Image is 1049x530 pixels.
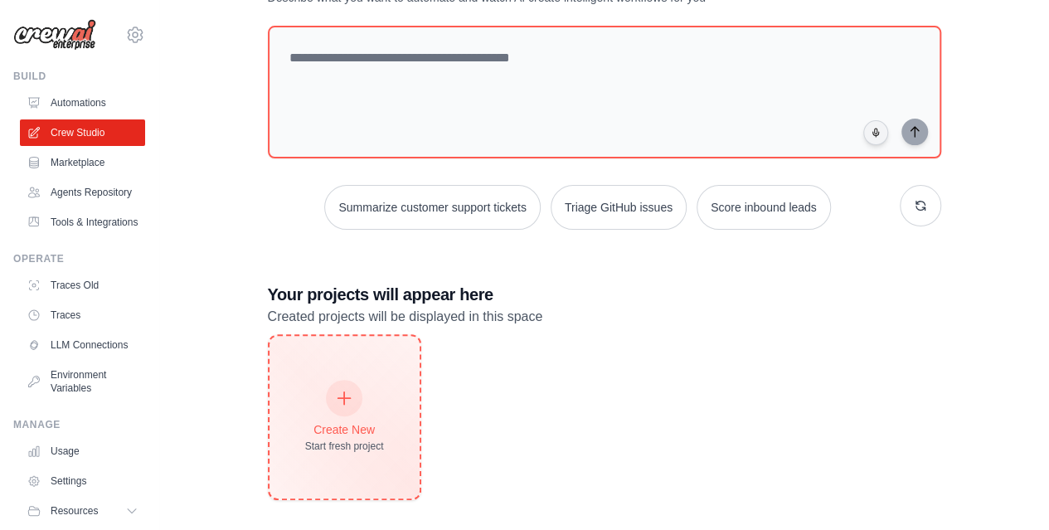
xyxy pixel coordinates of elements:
[305,440,384,453] div: Start fresh project
[324,185,540,230] button: Summarize customer support tickets
[863,120,888,145] button: Click to speak your automation idea
[20,468,145,494] a: Settings
[51,504,98,518] span: Resources
[268,306,941,328] p: Created projects will be displayed in this space
[20,498,145,524] button: Resources
[13,70,145,83] div: Build
[20,119,145,146] a: Crew Studio
[20,438,145,464] a: Usage
[13,418,145,431] div: Manage
[268,283,941,306] h3: Your projects will appear here
[13,252,145,265] div: Operate
[305,421,384,438] div: Create New
[966,450,1049,530] iframe: Chat Widget
[900,185,941,226] button: Get new suggestions
[20,209,145,236] a: Tools & Integrations
[20,149,145,176] a: Marketplace
[20,302,145,328] a: Traces
[20,362,145,401] a: Environment Variables
[20,179,145,206] a: Agents Repository
[20,332,145,358] a: LLM Connections
[20,90,145,116] a: Automations
[20,272,145,299] a: Traces Old
[697,185,831,230] button: Score inbound leads
[13,19,96,51] img: Logo
[551,185,687,230] button: Triage GitHub issues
